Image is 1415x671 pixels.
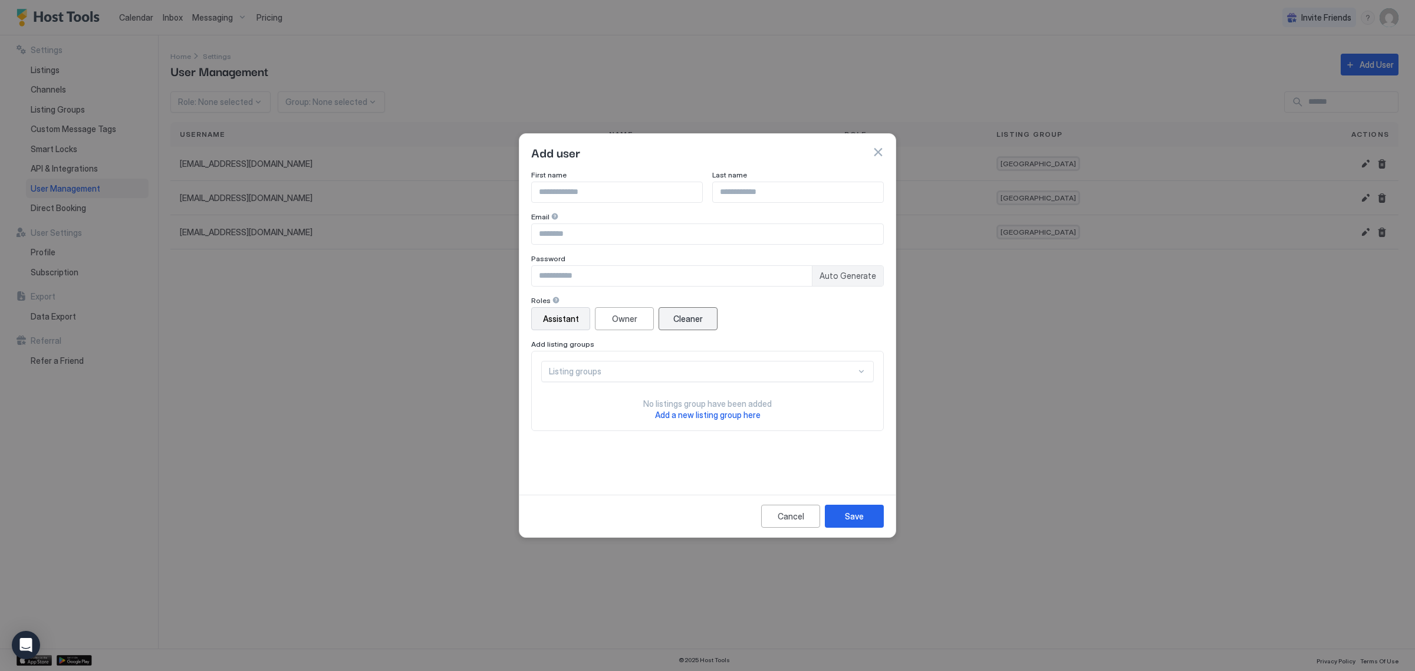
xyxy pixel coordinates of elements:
[12,631,40,659] div: Open Intercom Messenger
[532,266,812,286] input: Input Field
[778,510,804,522] div: Cancel
[543,313,579,325] div: Assistant
[549,366,856,377] div: Listing groups
[532,224,883,244] input: Input Field
[531,340,594,348] span: Add listing groups
[820,271,876,281] span: Auto Generate
[643,399,772,409] span: No listings group have been added
[713,182,883,202] input: Input Field
[531,212,549,221] span: Email
[761,505,820,528] button: Cancel
[655,410,761,420] span: Add a new listing group here
[532,182,702,202] input: Input Field
[655,409,761,421] a: Add a new listing group here
[712,170,747,179] span: Last name
[612,313,637,325] div: Owner
[825,505,884,528] button: Save
[845,510,864,522] div: Save
[531,254,565,263] span: Password
[673,313,703,325] div: Cleaner
[531,143,580,161] span: Add user
[595,307,654,330] button: Owner
[531,296,551,305] span: Roles
[531,307,590,330] button: Assistant
[659,307,718,330] button: Cleaner
[531,170,567,179] span: First name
